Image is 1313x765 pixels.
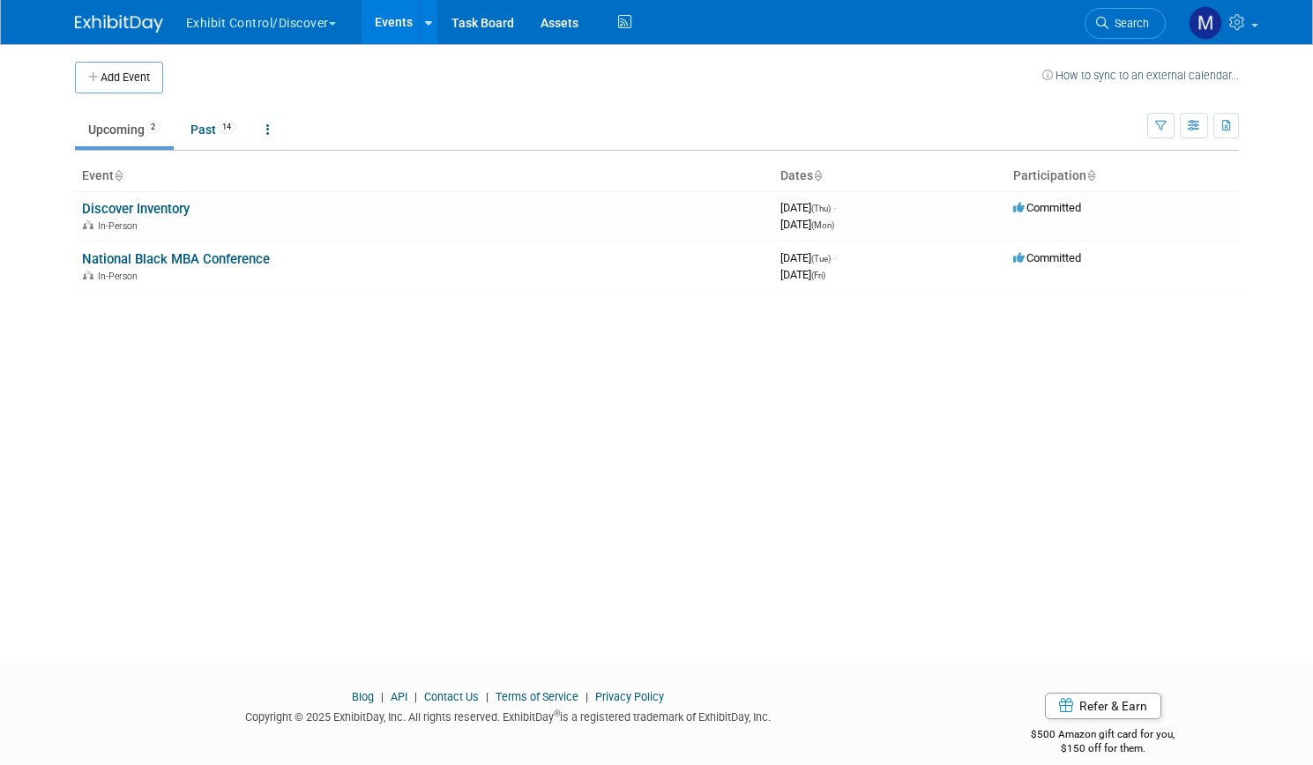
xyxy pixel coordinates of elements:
[1045,693,1161,719] a: Refer & Earn
[780,251,836,264] span: [DATE]
[811,204,831,213] span: (Thu)
[145,121,160,134] span: 2
[1042,69,1239,82] a: How to sync to an external calendar...
[1013,251,1081,264] span: Committed
[833,201,836,214] span: -
[424,690,479,703] a: Contact Us
[496,690,578,703] a: Terms of Service
[833,251,836,264] span: -
[75,62,163,93] button: Add Event
[82,201,190,217] a: Discover Inventory
[114,168,123,182] a: Sort by Event Name
[811,254,831,264] span: (Tue)
[780,201,836,214] span: [DATE]
[83,220,93,229] img: In-Person Event
[773,161,1006,191] th: Dates
[352,690,374,703] a: Blog
[98,220,143,232] span: In-Person
[391,690,407,703] a: API
[595,690,664,703] a: Privacy Policy
[581,690,593,703] span: |
[82,251,270,267] a: National Black MBA Conference
[811,271,825,280] span: (Fri)
[1013,201,1081,214] span: Committed
[811,220,834,230] span: (Mon)
[177,113,250,146] a: Past14
[967,716,1239,756] div: $500 Amazon gift card for you,
[75,15,163,33] img: ExhibitDay
[1006,161,1239,191] th: Participation
[83,271,93,279] img: In-Person Event
[1108,17,1149,30] span: Search
[1189,6,1222,40] img: Matt h
[813,168,822,182] a: Sort by Start Date
[554,709,560,718] sup: ®
[75,113,174,146] a: Upcoming2
[481,690,493,703] span: |
[1086,168,1095,182] a: Sort by Participation Type
[410,690,422,703] span: |
[967,741,1239,756] div: $150 off for them.
[377,690,388,703] span: |
[1085,8,1166,39] a: Search
[75,161,773,191] th: Event
[217,121,236,134] span: 14
[780,268,825,281] span: [DATE]
[75,705,942,725] div: Copyright © 2025 ExhibitDay, Inc. All rights reserved. ExhibitDay is a registered trademark of Ex...
[780,218,834,231] span: [DATE]
[98,271,143,282] span: In-Person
